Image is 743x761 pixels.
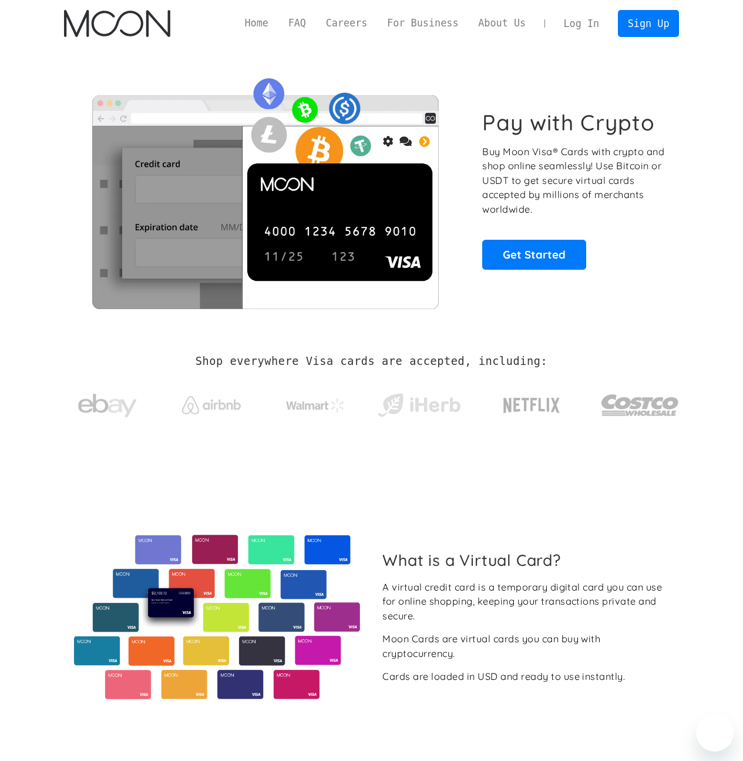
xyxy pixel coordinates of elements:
a: Netflix [479,379,584,426]
a: About Us [468,16,536,31]
a: Get Started [482,240,586,269]
h1: Pay with Crypto [482,109,655,136]
p: Buy Moon Visa® Cards with crypto and shop online seamlessly! Use Bitcoin or USDT to get secure vi... [482,145,666,217]
a: home [64,10,170,37]
a: Costco [601,371,680,433]
h2: What is a Virtual Card? [382,551,670,569]
a: Sign Up [618,10,679,36]
a: Log In [554,11,609,36]
a: Walmart [271,387,359,418]
img: Moon Cards let you spend your crypto anywhere Visa is accepted. [64,70,466,309]
a: Home [235,16,278,31]
a: Careers [316,16,377,31]
div: Cards are loaded in USD and ready to use instantly. [382,669,625,684]
div: Moon Cards are virtual cards you can buy with cryptocurrency. [382,632,670,661]
a: FAQ [278,16,316,31]
div: A virtual credit card is a temporary digital card you can use for online shopping, keeping your t... [382,580,670,623]
img: iHerb [375,390,463,421]
a: Airbnb [167,384,255,420]
img: Moon Logo [64,10,170,37]
a: iHerb [375,378,463,427]
iframe: Button to launch messaging window [696,714,734,752]
img: ebay [78,387,137,424]
img: Virtual cards from Moon [72,535,362,699]
a: For Business [377,16,468,31]
h2: Shop everywhere Visa cards are accepted, including: [196,355,547,368]
img: Netflix [502,391,561,420]
img: Costco [601,383,680,427]
img: Airbnb [182,396,241,414]
a: ebay [64,376,152,430]
img: Walmart [286,398,345,413]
